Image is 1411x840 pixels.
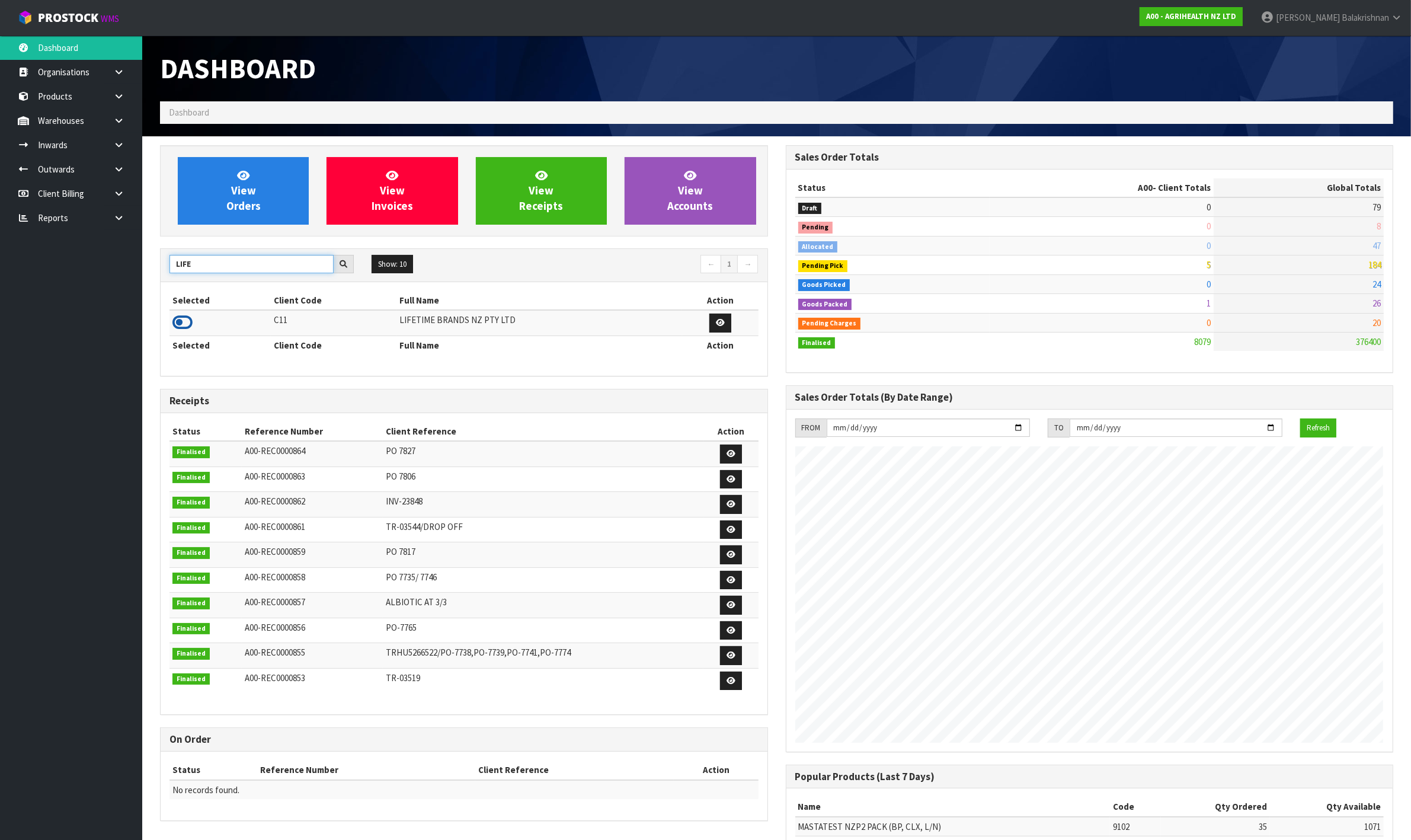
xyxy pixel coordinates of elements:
[396,310,682,336] td: LIFETIME BRANDS NZ PTY LTD
[1372,317,1381,328] span: 20
[169,395,759,407] h3: Receipts
[172,598,210,609] span: Finalised
[1276,12,1340,23] span: [PERSON_NAME]
[169,255,334,273] input: Search clients
[386,496,423,507] span: INV-23848
[386,445,415,456] span: PO 7827
[700,255,721,274] a: ←
[169,734,759,745] h3: On Order
[990,178,1214,197] th: - Client Totals
[795,817,1110,836] td: MASTATEST NZP2 PACK (BP, CLX, L/N)
[172,497,210,509] span: Finalised
[1300,419,1336,437] button: Refresh
[1048,419,1070,437] div: TO
[271,291,397,310] th: Client Code
[737,255,758,274] a: →
[682,336,759,354] th: Action
[1207,221,1211,232] span: 0
[1372,298,1381,309] span: 26
[169,107,209,118] span: Dashboard
[1207,202,1211,213] span: 0
[1140,7,1243,26] a: A00 - AGRIHEALTH NZ LTD
[625,157,756,225] a: ViewAccounts
[1368,259,1381,270] span: 184
[271,310,397,336] td: C11
[169,291,271,310] th: Selected
[386,571,437,583] span: PO 7735/ 7746
[396,291,682,310] th: Full Name
[1207,259,1211,270] span: 5
[798,203,822,215] span: Draft
[386,546,415,557] span: PO 7817
[1110,817,1161,836] td: 9102
[1146,11,1236,21] strong: A00 - AGRIHEALTH NZ LTD
[372,255,413,274] button: Show: 10
[245,596,305,608] span: A00-REC0000857
[169,780,759,799] td: No records found.
[245,471,305,482] span: A00-REC0000863
[1207,298,1211,309] span: 1
[798,260,848,272] span: Pending Pick
[1138,182,1153,193] span: A00
[795,178,990,197] th: Status
[172,472,210,484] span: Finalised
[519,168,563,213] span: View Receipts
[1372,279,1381,290] span: 24
[172,573,210,585] span: Finalised
[1270,817,1384,836] td: 1071
[1194,336,1211,347] span: 8079
[172,623,210,635] span: Finalised
[798,318,861,330] span: Pending Charges
[101,13,119,24] small: WMS
[327,157,457,225] a: ViewInvoices
[245,496,305,507] span: A00-REC0000862
[245,521,305,532] span: A00-REC0000861
[795,392,1384,403] h3: Sales Order Totals (By Date Range)
[169,336,271,354] th: Selected
[798,299,852,311] span: Goods Packed
[386,521,463,532] span: TR-03544/DROP OFF
[386,471,415,482] span: PO 7806
[1161,817,1270,836] td: 35
[798,241,838,253] span: Allocated
[1356,336,1381,347] span: 376400
[396,336,682,354] th: Full Name
[798,222,833,234] span: Pending
[1342,12,1389,23] span: Balakrishnan
[667,168,713,213] span: View Accounts
[795,797,1110,816] th: Name
[1377,221,1381,232] span: 8
[18,10,33,25] img: cube-alt.png
[1207,240,1211,251] span: 0
[795,419,827,437] div: FROM
[383,422,703,441] th: Client Reference
[245,571,305,583] span: A00-REC0000858
[674,761,759,780] th: Action
[1214,178,1384,197] th: Global Totals
[257,761,475,780] th: Reference Number
[386,672,420,684] span: TR-03519
[172,446,210,458] span: Finalised
[169,422,242,441] th: Status
[798,279,850,291] span: Goods Picked
[476,157,607,225] a: ViewReceipts
[372,168,413,213] span: View Invoices
[245,647,305,658] span: A00-REC0000855
[386,622,417,633] span: PO-7765
[226,168,261,213] span: View Orders
[795,771,1384,782] h3: Popular Products (Last 7 Days)
[386,647,571,658] span: TRHU5266522/PO-7738,PO-7739,PO-7741,PO-7774
[386,596,447,608] span: ALBIOTIC AT 3/3
[242,422,383,441] th: Reference Number
[172,522,210,534] span: Finalised
[245,672,305,684] span: A00-REC0000853
[245,546,305,557] span: A00-REC0000859
[271,336,397,354] th: Client Code
[1372,240,1381,251] span: 47
[38,10,98,25] span: ProStock
[1207,317,1211,328] span: 0
[473,255,759,276] nav: Page navigation
[245,445,305,456] span: A00-REC0000864
[178,157,309,225] a: ViewOrders
[172,673,210,685] span: Finalised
